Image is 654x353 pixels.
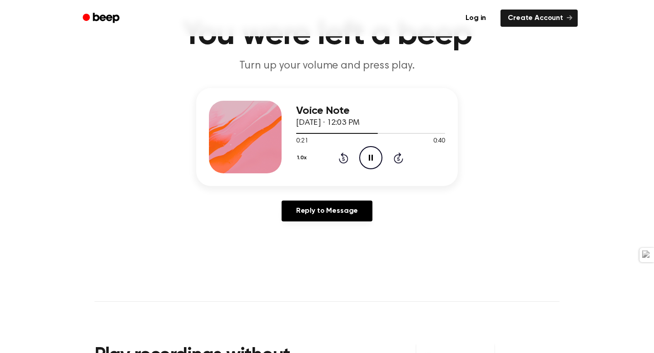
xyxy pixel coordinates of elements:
[76,10,128,27] a: Beep
[153,59,501,74] p: Turn up your volume and press play.
[282,201,372,221] a: Reply to Message
[456,8,495,29] a: Log in
[296,150,310,166] button: 1.0x
[296,105,445,117] h3: Voice Note
[296,119,360,127] span: [DATE] · 12:03 PM
[296,137,308,146] span: 0:21
[500,10,578,27] a: Create Account
[433,137,445,146] span: 0:40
